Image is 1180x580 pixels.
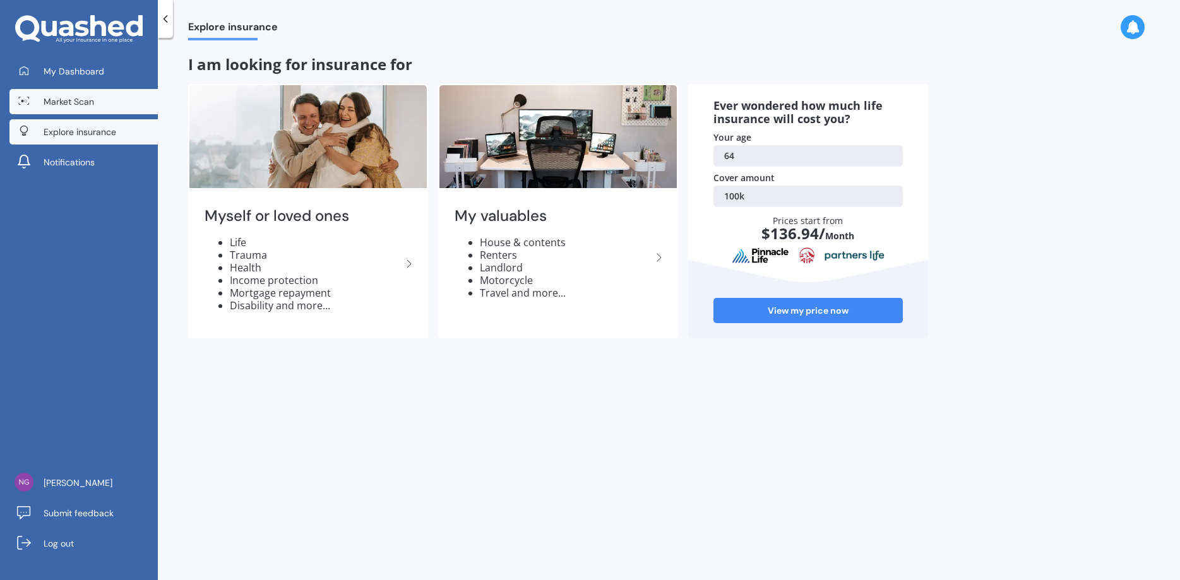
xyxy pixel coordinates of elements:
[44,156,95,169] span: Notifications
[9,89,158,114] a: Market Scan
[230,299,402,312] li: Disability and more...
[713,145,903,167] a: 64
[825,250,885,261] img: partnersLife
[230,236,402,249] li: Life
[455,206,652,226] h2: My valuables
[713,131,903,144] div: Your age
[480,261,652,274] li: Landlord
[9,500,158,526] a: Submit feedback
[761,223,825,244] span: $ 136.94 /
[205,206,402,226] h2: Myself or loved ones
[439,85,677,188] img: My valuables
[480,236,652,249] li: House & contents
[732,247,790,264] img: pinnacle
[230,274,402,287] li: Income protection
[230,287,402,299] li: Mortgage repayment
[44,65,104,78] span: My Dashboard
[713,298,903,323] a: View my price now
[480,274,652,287] li: Motorcycle
[799,247,814,264] img: aia
[9,119,158,145] a: Explore insurance
[44,537,74,550] span: Log out
[44,476,112,489] span: [PERSON_NAME]
[44,507,114,519] span: Submit feedback
[44,95,94,108] span: Market Scan
[230,261,402,274] li: Health
[825,230,854,242] span: Month
[727,215,890,254] div: Prices start from
[9,150,158,175] a: Notifications
[9,470,158,495] a: [PERSON_NAME]
[15,473,33,492] img: 66d71b533cca7d536a7d7a4c77a6010e
[713,172,903,184] div: Cover amount
[189,85,427,188] img: Myself or loved ones
[44,126,116,138] span: Explore insurance
[188,21,278,38] span: Explore insurance
[230,249,402,261] li: Trauma
[713,99,903,126] div: Ever wondered how much life insurance will cost you?
[9,59,158,84] a: My Dashboard
[188,54,412,74] span: I am looking for insurance for
[713,186,903,207] a: 100k
[9,531,158,556] a: Log out
[480,249,652,261] li: Renters
[480,287,652,299] li: Travel and more...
